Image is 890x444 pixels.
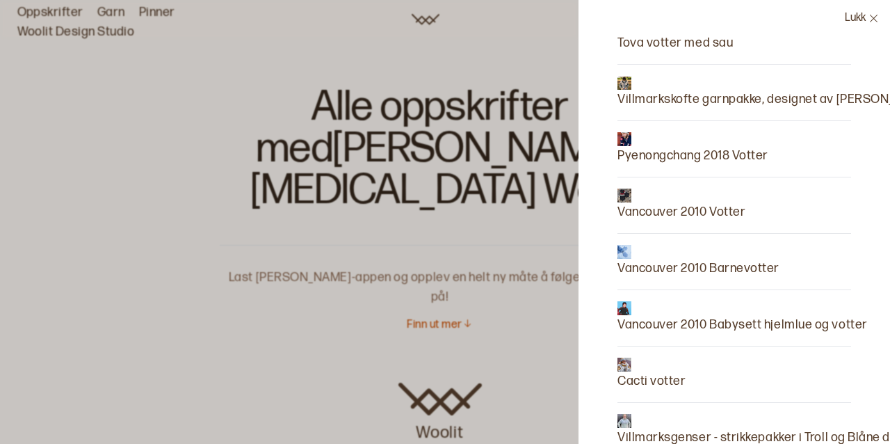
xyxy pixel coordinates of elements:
[617,189,745,222] a: Vancouver 2010 VotterVancouver 2010 Votter
[617,245,631,259] img: Vancouver 2010 Barnevotter
[617,358,686,391] a: Cacti votterCacti votter
[617,132,768,166] a: Pyenongchang 2018 VotterPyenongchang 2018 Votter
[617,301,631,315] img: Vancouver 2010 Babysett hjelmlue og votter
[617,76,631,90] img: Villmarkskofte garnpakke, designet av Linka Neumann
[617,358,631,372] img: Cacti votter
[617,372,686,391] p: Cacti votter
[617,301,868,335] a: Vancouver 2010 Babysett hjelmlue og votter Vancouver 2010 Babysett hjelmlue og votter
[617,132,631,146] img: Pyenongchang 2018 Votter
[617,414,631,428] img: Villmarksgenser - strikkepakker i Troll og Blåne designet av Linka Neumann med 4 mønsterfarger - ...
[617,259,779,278] p: Vancouver 2010 Barnevotter
[617,146,768,166] p: Pyenongchang 2018 Votter
[617,189,631,203] img: Vancouver 2010 Votter
[617,315,868,335] p: Vancouver 2010 Babysett hjelmlue og votter
[617,203,745,222] p: Vancouver 2010 Votter
[617,245,779,278] a: Vancouver 2010 Barnevotter Vancouver 2010 Barnevotter
[617,33,733,53] p: Tova votter med sau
